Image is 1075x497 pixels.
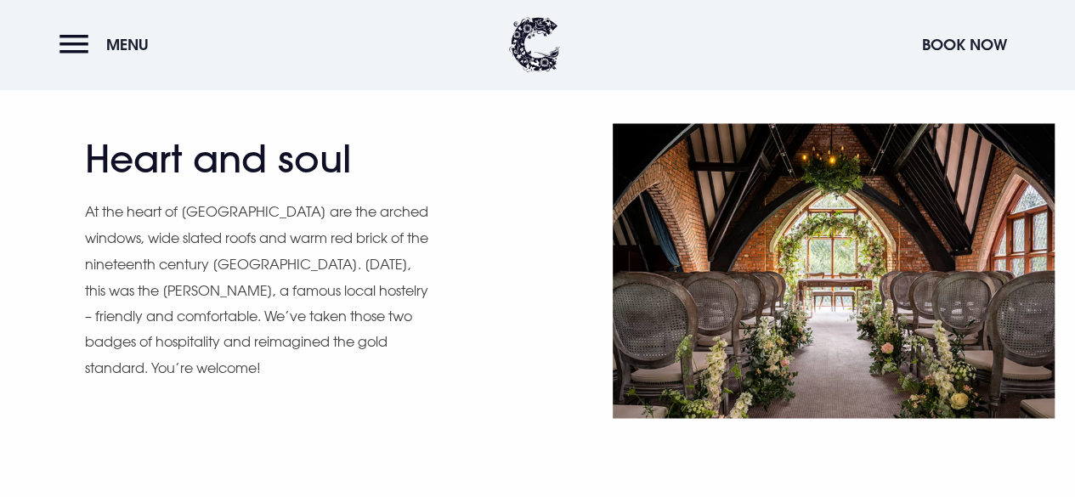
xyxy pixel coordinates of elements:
img: Clandeboye Lodge [509,17,560,72]
button: Book Now [914,26,1016,63]
span: Menu [106,35,149,54]
p: At the heart of [GEOGRAPHIC_DATA] are the arched windows, wide slated roofs and warm red brick of... [85,199,433,380]
img: Whirlwind wedding package Northern Ireland [613,123,1055,418]
button: Menu [59,26,157,63]
h2: Heart and soul [85,137,416,182]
